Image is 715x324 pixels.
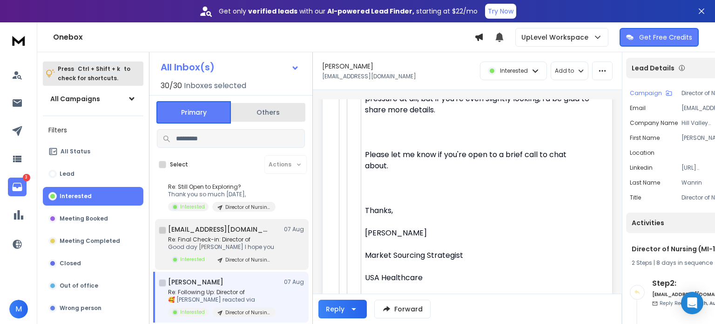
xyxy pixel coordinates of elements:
[326,304,344,314] div: Reply
[630,134,660,142] p: First Name
[161,80,182,91] span: 30 / 30
[632,259,652,267] span: 2 Steps
[225,256,270,263] p: Director of Nursing (MI-1116)
[681,292,703,314] div: Open Intercom Messenger
[60,304,101,312] p: Wrong person
[630,164,653,172] p: linkedin
[156,101,231,124] button: Primary
[284,278,305,286] p: 07 Aug
[43,90,143,108] button: All Campaigns
[43,187,143,206] button: Interested
[500,67,528,75] p: Interested
[630,149,654,157] p: location
[43,276,143,295] button: Out of office
[630,119,678,127] p: Company Name
[43,124,143,137] h3: Filters
[43,254,143,273] button: Closed
[60,215,108,222] p: Meeting Booked
[219,7,478,16] p: Get only with our starting at $22/mo
[170,161,188,168] label: Select
[50,94,100,103] h1: All Campaigns
[61,148,90,155] p: All Status
[184,80,246,91] h3: Inboxes selected
[9,300,28,318] button: M
[60,193,92,200] p: Interested
[327,7,414,16] strong: AI-powered Lead Finder,
[630,104,646,112] p: Email
[374,300,431,318] button: Forward
[656,259,713,267] span: 8 days in sequence
[43,299,143,317] button: Wrong person
[43,209,143,228] button: Meeting Booked
[76,63,121,74] span: Ctrl + Shift + k
[60,170,74,178] p: Lead
[632,63,675,73] p: Lead Details
[168,243,276,251] p: Good day [PERSON_NAME] I hope you
[168,289,276,296] p: Re: Following Up: Director of
[168,277,223,287] h1: [PERSON_NAME]
[161,62,215,72] h1: All Inbox(s)
[168,191,276,198] p: Thank you so much [DATE],
[488,7,513,16] p: Try Now
[225,204,270,211] p: Director of Nursing (MI-1116)
[180,256,205,263] p: Interested
[180,203,205,210] p: Interested
[318,300,367,318] button: Reply
[60,282,98,290] p: Out of office
[168,296,276,303] p: 🥰 [PERSON_NAME] reacted via
[153,58,307,76] button: All Inbox(s)
[43,142,143,161] button: All Status
[8,178,27,196] a: 3
[168,236,276,243] p: Re: Final Check-in: Director of
[231,102,305,123] button: Others
[639,33,692,42] p: Get Free Credits
[248,7,297,16] strong: verified leads
[58,64,130,83] p: Press to check for shortcuts.
[168,225,270,234] h1: [EMAIL_ADDRESS][DOMAIN_NAME]
[168,183,276,191] p: Re: Still Open to Exploring?
[53,32,474,43] h1: Onebox
[43,232,143,250] button: Meeting Completed
[630,90,662,97] p: Campaign
[630,179,660,186] p: Last Name
[620,28,699,47] button: Get Free Credits
[225,309,270,316] p: Director of Nursing (MI-1116)
[43,165,143,183] button: Lead
[23,174,30,181] p: 3
[630,194,641,201] p: title
[322,62,373,71] h1: [PERSON_NAME]
[630,90,672,97] button: Campaign
[9,32,28,49] img: logo
[555,67,574,75] p: Add to
[485,4,516,19] button: Try Now
[521,33,592,42] p: UpLevel Workspace
[322,73,416,80] p: [EMAIL_ADDRESS][DOMAIN_NAME]
[284,226,305,233] p: 07 Aug
[60,237,120,245] p: Meeting Completed
[60,260,81,267] p: Closed
[180,309,205,316] p: Interested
